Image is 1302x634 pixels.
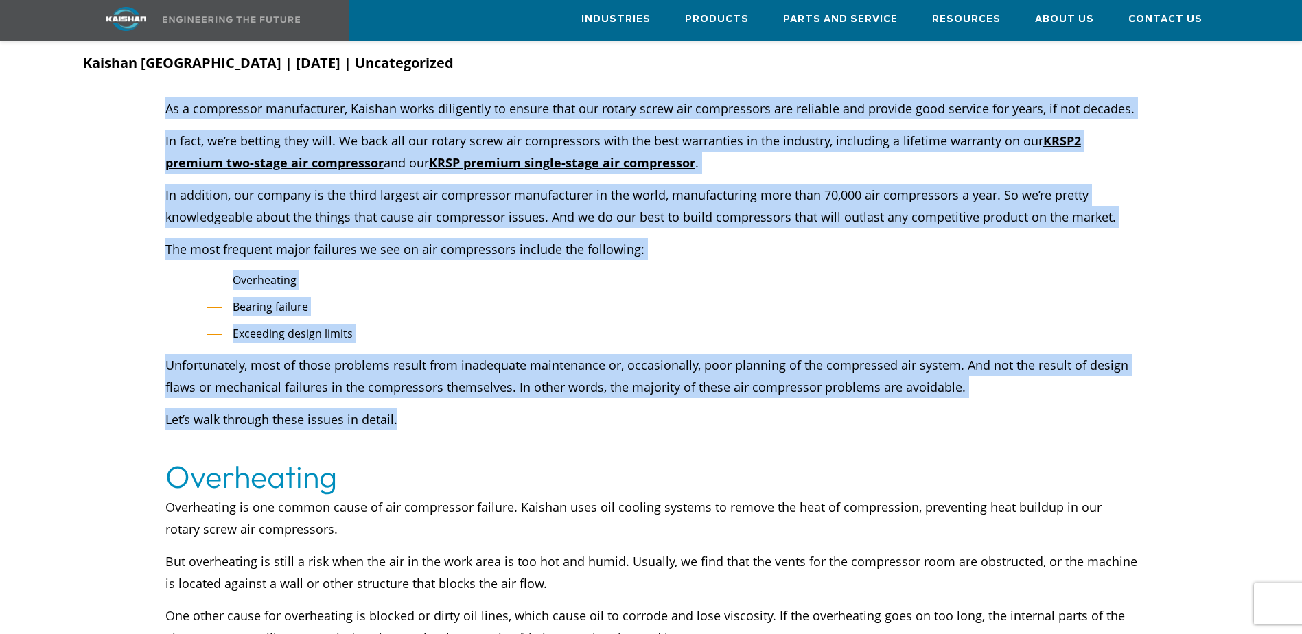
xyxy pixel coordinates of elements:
p: As a compressor manufacturer, Kaishan works diligently to ensure that our rotary screw air compre... [165,97,1137,119]
span: Resources [932,12,1001,27]
span: Parts and Service [783,12,898,27]
a: KRSP premium single-stage air compressor [429,154,695,171]
a: Products [685,1,749,38]
p: Let’s walk through these issues in detail. [165,408,1137,430]
p: In addition, our company is the third largest air compressor manufacturer in the world, manufactu... [165,184,1137,228]
a: About Us [1035,1,1094,38]
span: Exceeding design limits [233,326,353,341]
img: Engineering the future [163,16,300,23]
a: Contact Us [1128,1,1202,38]
a: Resources [932,1,1001,38]
h2: Overheating [165,458,1137,496]
img: kaishan logo [75,7,178,31]
a: Parts and Service [783,1,898,38]
span: Industries [581,12,651,27]
p: But overheating is still a risk when the air in the work area is too hot and humid. Usually, we f... [165,550,1137,594]
p: The most frequent major failures we see on air compressors include the following: [165,238,1137,260]
span: Contact Us [1128,12,1202,27]
p: Overheating is one common cause of air compressor failure. Kaishan uses oil cooling systems to re... [165,496,1137,540]
p: In fact, we’re betting they will. We back all our rotary screw air compressors with the best warr... [165,130,1137,174]
strong: Kaishan [GEOGRAPHIC_DATA] | [DATE] | Uncategorized [83,54,454,72]
span: About Us [1035,12,1094,27]
span: Overheating [233,272,297,287]
a: Industries [581,1,651,38]
span: Bearing failure [233,299,308,314]
span: Products [685,12,749,27]
p: Unfortunately, most of those problems result from inadequate maintenance or, occasionally, poor p... [165,354,1137,398]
